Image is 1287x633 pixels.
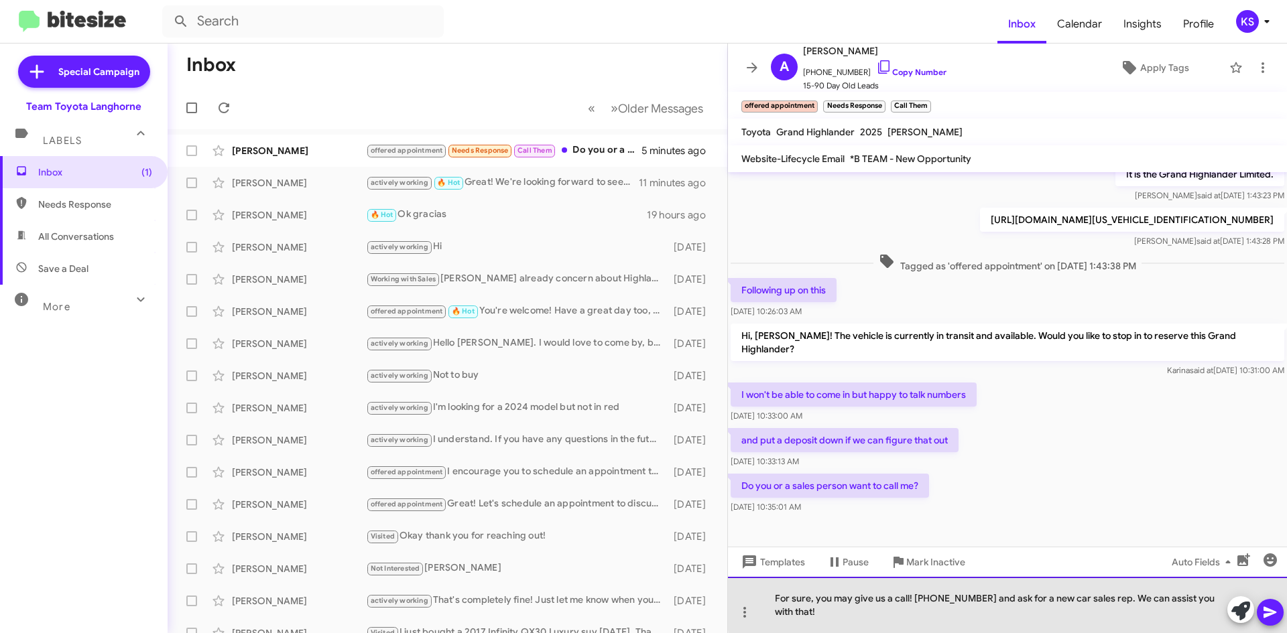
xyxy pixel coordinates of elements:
[366,432,667,447] div: I understand. If you have any questions in the future, feel free to reach out anytime!
[843,550,869,574] span: Pause
[887,126,963,138] span: [PERSON_NAME]
[366,207,647,222] div: Ok gracias
[1225,10,1272,33] button: KS
[980,208,1284,232] p: [URL][DOMAIN_NAME][US_VEHICLE_IDENTIFICATION_NUMBER]
[43,135,82,147] span: Labels
[816,550,879,574] button: Pause
[667,305,717,318] div: [DATE]
[517,146,552,155] span: Call Them
[731,411,802,421] span: [DATE] 10:33:00 AM
[186,54,236,76] h1: Inbox
[371,307,443,315] span: offered appointment
[776,126,855,138] span: Grand Highlander
[371,242,428,251] span: actively working
[1172,550,1236,574] span: Auto Fields
[371,564,420,573] span: Not Interested
[366,464,667,480] div: I encourage you to schedule an appointment to discuss your WRX in detail and get a competitive of...
[43,301,70,313] span: More
[232,176,366,190] div: [PERSON_NAME]
[232,305,366,318] div: [PERSON_NAME]
[667,466,717,479] div: [DATE]
[371,435,428,444] span: actively working
[1135,190,1284,200] span: [PERSON_NAME] [DATE] 1:43:23 PM
[1236,10,1259,33] div: KS
[731,474,929,498] p: Do you or a sales person want to call me?
[452,146,509,155] span: Needs Response
[728,577,1287,633] div: For sure, you may give us a call! [PHONE_NUMBER] and ask for a new car sales rep. We can assist y...
[876,67,946,77] a: Copy Number
[232,273,366,286] div: [PERSON_NAME]
[667,369,717,382] div: [DATE]
[366,143,641,158] div: Do you or a sales person want to call me?
[667,433,717,447] div: [DATE]
[667,594,717,608] div: [DATE]
[371,500,443,508] span: offered appointment
[803,43,946,59] span: [PERSON_NAME]
[366,368,667,383] div: Not to buy
[371,210,393,219] span: 🔥 Hot
[728,550,816,574] button: Templates
[371,596,428,605] span: actively working
[1161,550,1247,574] button: Auto Fields
[232,466,366,479] div: [PERSON_NAME]
[162,5,444,38] input: Search
[437,178,460,187] span: 🔥 Hot
[452,307,475,315] span: 🔥 Hot
[232,562,366,575] div: [PERSON_NAME]
[1085,56,1223,80] button: Apply Tags
[731,324,1284,361] p: Hi, [PERSON_NAME]! The vehicle is currently in transit and available. Would you like to stop in t...
[371,371,428,380] span: actively working
[232,208,366,222] div: [PERSON_NAME]
[232,530,366,543] div: [PERSON_NAME]
[667,562,717,575] div: [DATE]
[618,101,703,116] span: Older Messages
[891,100,931,113] small: Call Them
[739,550,805,574] span: Templates
[232,369,366,382] div: [PERSON_NAME]
[232,433,366,447] div: [PERSON_NAME]
[803,59,946,79] span: [PHONE_NUMBER]
[1167,365,1284,375] span: Karina [DATE] 10:31:00 AM
[1140,56,1189,80] span: Apply Tags
[366,496,667,512] div: Great! Let's schedule an appointment to discuss the details and see your vehicle. When are you av...
[366,400,667,415] div: I'm looking for a 2024 model but not in red
[667,337,717,350] div: [DATE]
[879,550,976,574] button: Mark Inactive
[371,532,395,541] span: Visited
[38,198,152,211] span: Needs Response
[639,176,717,190] div: 11 minutes ago
[1046,5,1113,44] a: Calendar
[371,178,428,187] span: actively working
[1172,5,1225,44] a: Profile
[823,100,885,113] small: Needs Response
[741,153,845,165] span: Website-Lifecycle Email
[371,403,428,412] span: actively working
[580,94,711,122] nav: Page navigation example
[580,94,603,122] button: Previous
[366,529,667,544] div: Okay thank you for reaching out!
[731,502,801,512] span: [DATE] 10:35:01 AM
[232,240,366,254] div: [PERSON_NAME]
[667,530,717,543] div: [DATE]
[58,65,139,78] span: Special Campaign
[611,100,618,117] span: »
[603,94,711,122] button: Next
[731,382,977,407] p: I won't be able to come in but happy to talk numbers
[647,208,717,222] div: 19 hours ago
[741,100,818,113] small: offered appointment
[667,273,717,286] div: [DATE]
[667,240,717,254] div: [DATE]
[1113,5,1172,44] a: Insights
[741,126,771,138] span: Toyota
[38,230,114,243] span: All Conversations
[1190,365,1213,375] span: said at
[997,5,1046,44] a: Inbox
[731,278,837,302] p: Following up on this
[371,468,443,476] span: offered appointment
[906,550,965,574] span: Mark Inactive
[232,337,366,350] div: [PERSON_NAME]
